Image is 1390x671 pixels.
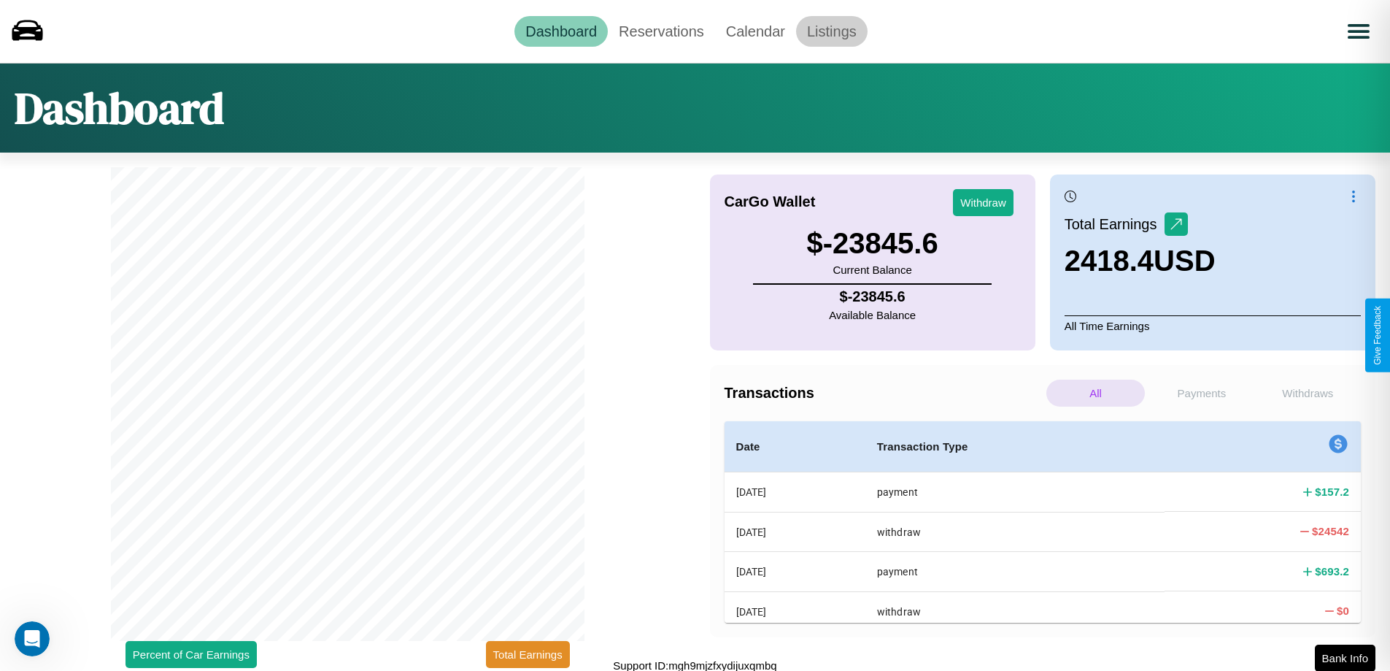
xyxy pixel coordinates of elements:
h4: $ 0 [1337,603,1349,618]
p: Available Balance [829,305,916,325]
th: withdraw [865,591,1165,631]
th: [DATE] [725,591,865,631]
h4: Transactions [725,385,1043,402]
button: Open menu [1338,11,1379,52]
button: Withdraw [953,189,1013,216]
a: Dashboard [514,16,608,47]
h3: $ -23845.6 [807,227,938,260]
a: Listings [796,16,868,47]
h1: Dashboard [15,78,224,138]
a: Calendar [715,16,796,47]
h3: 2418.4 USD [1065,245,1216,277]
p: All [1046,380,1145,407]
h4: $ -23845.6 [829,288,916,305]
p: All Time Earnings [1065,315,1361,336]
th: withdraw [865,512,1165,551]
div: Give Feedback [1372,306,1383,365]
h4: $ 693.2 [1315,564,1349,579]
h4: Date [736,438,854,456]
h4: Transaction Type [877,438,1153,456]
p: Payments [1152,380,1251,407]
th: payment [865,552,1165,591]
h4: $ 24542 [1312,524,1349,539]
p: Withdraws [1259,380,1357,407]
th: [DATE] [725,552,865,591]
button: Total Earnings [486,641,570,668]
p: Total Earnings [1065,211,1165,237]
p: Current Balance [807,260,938,280]
th: [DATE] [725,512,865,551]
h4: $ 157.2 [1315,484,1349,499]
iframe: Intercom live chat [15,621,50,656]
a: Reservations [608,16,715,47]
button: Percent of Car Earnings [126,641,257,668]
th: [DATE] [725,472,865,513]
th: payment [865,472,1165,513]
h4: CarGo Wallet [725,193,816,210]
